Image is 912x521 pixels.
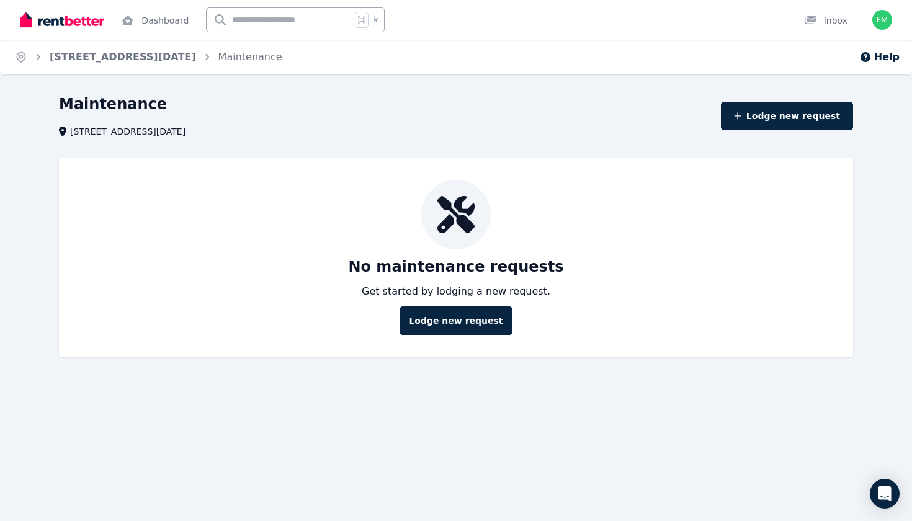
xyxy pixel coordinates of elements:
[804,14,847,27] div: Inbox
[20,11,104,29] img: RentBetter
[362,284,550,299] p: Get started by lodging a new request.
[721,102,853,130] button: Lodge new request
[400,306,512,335] button: Lodge new request
[70,125,186,138] span: [STREET_ADDRESS][DATE]
[859,50,900,65] button: Help
[870,479,900,509] div: Open Intercom Messenger
[218,51,282,63] a: Maintenance
[872,10,892,30] img: Zhanyi Liu
[50,51,196,63] a: [STREET_ADDRESS][DATE]
[59,94,167,114] h1: Maintenance
[373,15,378,25] span: k
[348,257,563,277] p: No maintenance requests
